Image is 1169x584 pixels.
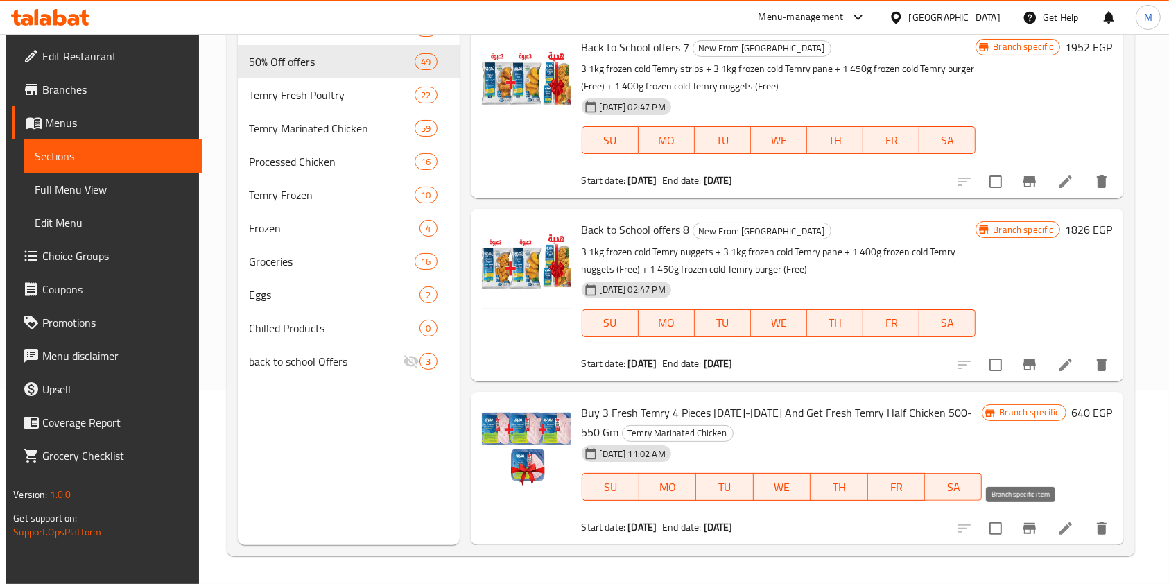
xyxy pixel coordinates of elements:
button: MO [639,126,695,154]
span: 49 [415,55,436,69]
span: FR [869,313,914,333]
div: items [419,286,437,303]
span: Select to update [981,514,1010,543]
span: 2 [420,289,436,302]
div: items [415,187,437,203]
span: WE [756,130,802,151]
a: Edit menu item [1057,357,1074,373]
a: Branches [12,73,202,106]
button: SA [919,126,976,154]
span: Version: [13,486,47,504]
button: FR [863,309,919,337]
h6: 1952 EGP [1066,37,1113,57]
span: Start date: [582,354,626,372]
span: Buy 3 Fresh Temry 4 Pieces [DATE]-[DATE] And Get Fresh Temry Half Chicken 500-550 Gm [582,402,973,443]
button: TU [695,309,751,337]
button: WE [751,126,807,154]
span: Branches [42,81,191,98]
span: End date: [662,518,701,536]
button: SA [919,309,976,337]
a: Edit Restaurant [12,40,202,73]
button: WE [751,309,807,337]
div: items [419,353,437,370]
span: SU [588,130,633,151]
svg: Inactive section [403,353,419,370]
span: Back to School offers 8 [582,219,690,240]
b: [DATE] [704,518,733,536]
span: Coupons [42,281,191,298]
button: MO [639,309,695,337]
div: items [415,120,437,137]
span: Temry Frozen [249,187,415,203]
span: 10 [415,189,436,202]
span: Processed Chicken [249,153,415,170]
button: delete [1085,512,1118,545]
a: Menus [12,106,202,139]
span: [DATE] 02:47 PM [594,283,671,296]
span: Full Menu View [35,181,191,198]
span: SA [930,477,976,497]
a: Coupons [12,273,202,306]
a: Coverage Report [12,406,202,439]
a: Edit menu item [1057,520,1074,537]
span: SA [925,313,970,333]
span: Select to update [981,167,1010,196]
div: items [415,153,437,170]
span: Select to update [981,350,1010,379]
span: Sections [35,148,191,164]
span: 4 [420,222,436,235]
button: FR [863,126,919,154]
span: Eggs [249,286,419,303]
span: Back to School offers 7 [582,37,690,58]
span: Upsell [42,381,191,397]
span: Frozen [249,220,419,237]
span: 50% Off offers [249,53,415,70]
span: End date: [662,354,701,372]
span: Groceries [249,253,415,270]
button: TU [695,126,751,154]
div: Temry Fresh Poultry22 [238,78,459,112]
img: Back to School offers 7 [482,37,571,126]
span: back to school Offers [249,353,403,370]
a: Edit Menu [24,206,202,239]
span: MO [645,477,691,497]
button: SA [925,473,982,501]
button: SU [582,126,639,154]
span: FR [874,477,919,497]
span: WE [756,313,802,333]
span: Temry Marinated Chicken [623,425,733,441]
div: items [415,87,437,103]
span: MO [644,130,689,151]
div: New From Temry [693,40,831,57]
a: Support.OpsPlatform [13,523,101,541]
span: Menus [45,114,191,131]
span: 1.0.0 [50,486,71,504]
span: MO [644,313,689,333]
div: Chilled Products0 [238,311,459,345]
button: Branch-specific-item [1013,165,1046,198]
img: Buy 3 Fresh Temry 4 Pieces 1000-1100 And Get Fresh Temry Half Chicken 500-550 Gm [482,403,571,492]
b: [DATE] [704,171,733,189]
h6: 1826 EGP [1066,220,1113,239]
a: Promotions [12,306,202,339]
span: TU [702,477,747,497]
img: Back to School offers 8 [482,220,571,309]
a: Edit menu item [1057,173,1074,190]
a: Menu disclaimer [12,339,202,372]
span: [DATE] 02:47 PM [594,101,671,114]
a: Upsell [12,372,202,406]
span: Grocery Checklist [42,447,191,464]
span: Edit Menu [35,214,191,231]
a: Grocery Checklist [12,439,202,472]
h6: 640 EGP [1072,403,1113,422]
b: [DATE] [627,171,657,189]
button: delete [1085,348,1118,381]
span: Coverage Report [42,414,191,431]
div: items [415,253,437,270]
span: 3 [420,355,436,368]
button: Branch-specific-item [1013,512,1046,545]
